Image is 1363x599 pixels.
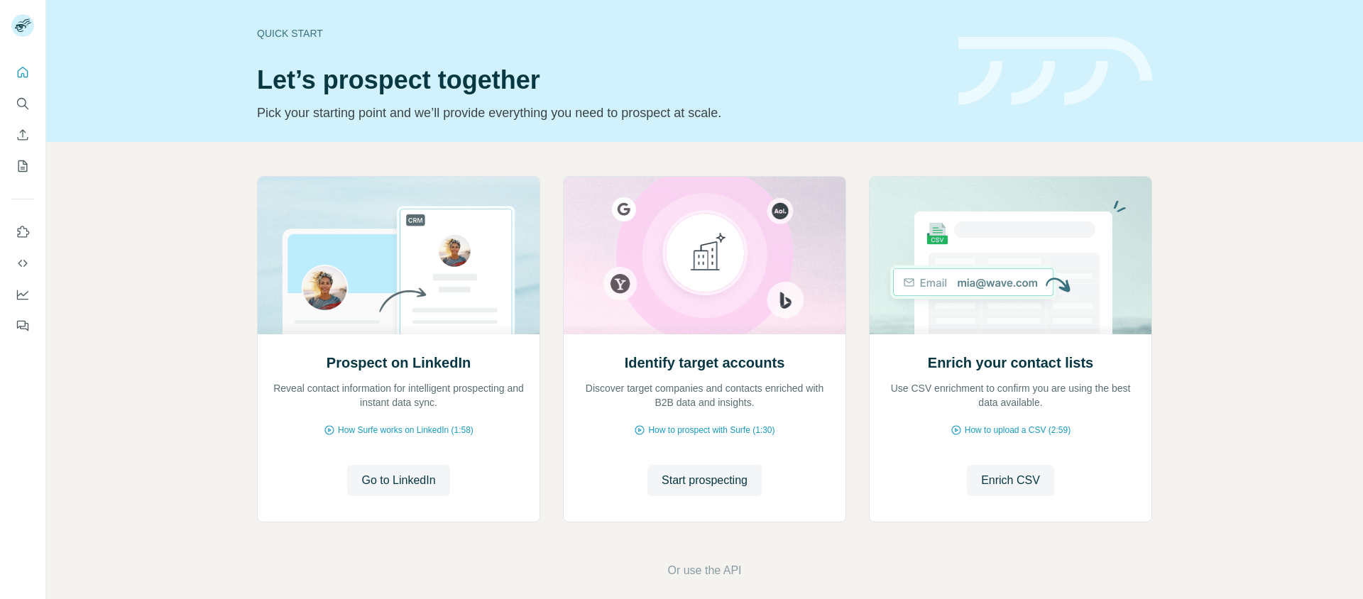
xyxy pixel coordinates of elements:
button: Use Surfe on LinkedIn [11,219,34,245]
span: Start prospecting [662,472,748,489]
p: Reveal contact information for intelligent prospecting and instant data sync. [272,381,525,410]
button: My lists [11,153,34,179]
p: Pick your starting point and we’ll provide everything you need to prospect at scale. [257,103,941,123]
h2: Prospect on LinkedIn [327,353,471,373]
button: Start prospecting [647,465,762,496]
img: Identify target accounts [563,177,846,334]
button: Enrich CSV [11,122,34,148]
h2: Enrich your contact lists [928,353,1093,373]
h2: Identify target accounts [625,353,785,373]
button: Use Surfe API [11,251,34,276]
img: Enrich your contact lists [869,177,1152,334]
button: Go to LinkedIn [347,465,449,496]
button: Feedback [11,313,34,339]
span: How to upload a CSV (2:59) [965,424,1071,436]
span: Go to LinkedIn [361,472,435,489]
button: Or use the API [667,562,741,579]
button: Dashboard [11,282,34,307]
img: Prospect on LinkedIn [257,177,540,334]
span: How to prospect with Surfe (1:30) [648,424,774,436]
span: How Surfe works on LinkedIn (1:58) [338,424,474,436]
span: Enrich CSV [981,472,1040,489]
p: Discover target companies and contacts enriched with B2B data and insights. [578,381,831,410]
h1: Let’s prospect together [257,66,941,94]
button: Search [11,91,34,116]
button: Enrich CSV [967,465,1054,496]
p: Use CSV enrichment to confirm you are using the best data available. [884,381,1137,410]
img: banner [958,37,1152,106]
div: Quick start [257,26,941,40]
button: Quick start [11,60,34,85]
